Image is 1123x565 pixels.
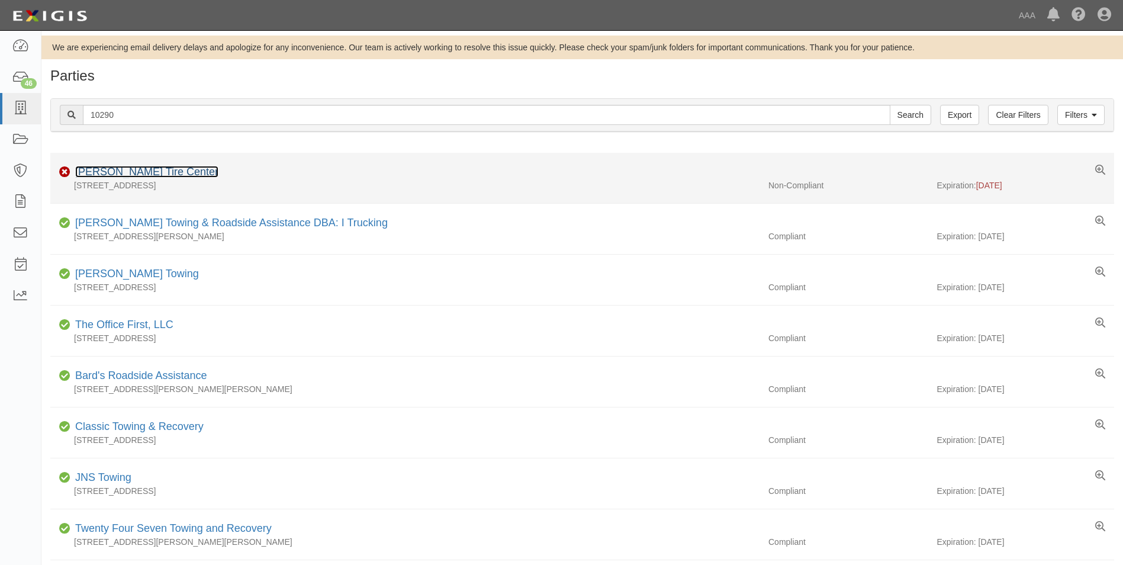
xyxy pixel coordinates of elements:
div: Twenty Four Seven Towing and Recovery [70,521,272,537]
div: [STREET_ADDRESS] [50,434,760,446]
div: Expiration: [DATE] [937,383,1114,395]
span: [DATE] [976,181,1002,190]
a: Bard's Roadside Assistance [75,370,207,381]
a: The Office First, LLC [75,319,173,330]
div: Expiration: [DATE] [937,281,1114,293]
div: Expiration: [DATE] [937,536,1114,548]
a: [PERSON_NAME] Tire Center [75,166,218,178]
a: View results summary [1095,216,1105,227]
div: JNS Towing [70,470,131,486]
a: View results summary [1095,267,1105,278]
div: [STREET_ADDRESS] [50,332,760,344]
div: 46 [21,78,37,89]
div: Compliant [760,536,937,548]
i: Compliant [59,321,70,329]
a: AAA [1013,4,1041,27]
a: [PERSON_NAME] Towing & Roadside Assistance DBA: I Trucking [75,217,388,229]
div: Compliant [760,485,937,497]
a: View results summary [1095,470,1105,482]
input: Search [83,105,890,125]
a: Twenty Four Seven Towing and Recovery [75,522,272,534]
div: Henderson Towing [70,267,199,282]
img: logo-5460c22ac91f19d4615b14bd174203de0afe785f0fc80cf4dbbc73dc1793850b.png [9,5,91,27]
div: [STREET_ADDRESS] [50,281,760,293]
a: Filters [1057,105,1105,125]
i: Compliant [59,525,70,533]
i: Compliant [59,372,70,380]
i: Non-Compliant [59,168,70,176]
a: View results summary [1095,165,1105,176]
div: [STREET_ADDRESS][PERSON_NAME] [50,230,760,242]
div: Richey Goodyear Tire Center [70,165,218,180]
div: Non-Compliant [760,179,937,191]
div: Expiration: [DATE] [937,485,1114,497]
div: Expiration: [937,179,1114,191]
i: Compliant [59,474,70,482]
a: Export [940,105,979,125]
div: Compliant [760,230,937,242]
a: Classic Towing & Recovery [75,420,204,432]
div: [STREET_ADDRESS][PERSON_NAME][PERSON_NAME] [50,383,760,395]
div: Classic Towing & Recovery [70,419,204,435]
div: Brown's Towing & Roadside Assistance DBA: I Trucking [70,216,388,231]
a: JNS Towing [75,471,131,483]
a: View results summary [1095,317,1105,329]
div: Compliant [760,281,937,293]
div: Bard's Roadside Assistance [70,368,207,384]
div: [STREET_ADDRESS] [50,485,760,497]
i: Help Center - Complianz [1071,8,1086,23]
div: We are experiencing email delivery delays and apologize for any inconvenience. Our team is active... [41,41,1123,53]
h1: Parties [50,68,1114,84]
a: [PERSON_NAME] Towing [75,268,199,280]
div: Compliant [760,383,937,395]
a: View results summary [1095,419,1105,431]
div: Expiration: [DATE] [937,230,1114,242]
i: Compliant [59,423,70,431]
i: Compliant [59,219,70,227]
div: Expiration: [DATE] [937,434,1114,446]
div: The Office First, LLC [70,317,173,333]
div: Compliant [760,332,937,344]
div: Expiration: [DATE] [937,332,1114,344]
i: Compliant [59,270,70,278]
div: [STREET_ADDRESS][PERSON_NAME][PERSON_NAME] [50,536,760,548]
div: [STREET_ADDRESS] [50,179,760,191]
input: Search [890,105,931,125]
a: View results summary [1095,521,1105,533]
a: Clear Filters [988,105,1048,125]
a: View results summary [1095,368,1105,380]
div: Compliant [760,434,937,446]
